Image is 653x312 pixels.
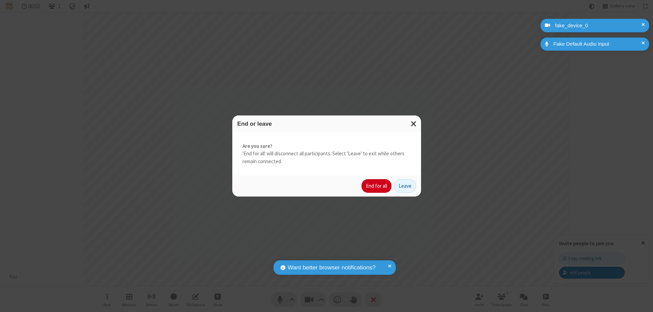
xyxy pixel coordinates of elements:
[407,115,421,132] button: Close modal
[237,121,416,127] h3: End or leave
[553,22,644,30] div: fake_device_0
[394,179,416,193] button: Leave
[362,179,391,193] button: End for all
[232,132,421,176] div: 'End for all' will disconnect all participants. Select 'Leave' to exit while others remain connec...
[551,40,644,48] div: Fake Default Audio Input
[242,142,411,150] strong: Are you sure?
[288,263,375,272] span: Want better browser notifications?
